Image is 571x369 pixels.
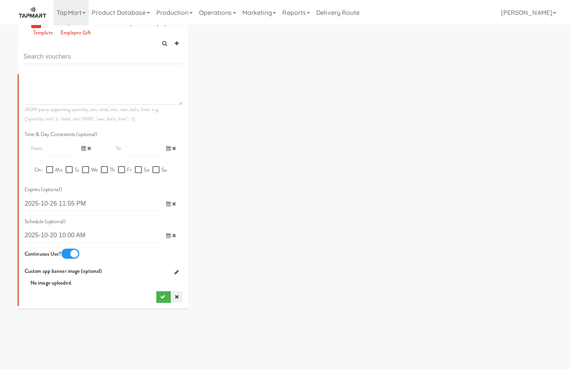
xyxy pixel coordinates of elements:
[135,165,149,175] label: Sa
[25,267,102,275] span: Custom app banner image (optional)
[46,165,62,175] label: Mo
[18,6,48,20] img: Micromart
[101,167,110,173] input: Th
[66,165,79,175] label: Tu
[135,167,144,173] input: Sa
[101,165,115,175] label: Th
[46,167,55,173] input: Mo
[152,167,161,173] input: Su
[25,197,160,211] input: Expires
[34,165,43,175] label: On:
[31,28,55,38] a: template
[66,167,75,173] input: Tu
[25,130,97,140] label: Time & Day Constraints (optional)
[25,228,160,243] input: Schedule
[82,167,91,173] input: We
[25,141,50,156] span: From:
[118,165,132,175] label: Fr
[59,28,93,38] a: employee gift
[25,185,62,195] label: Expires (optional)
[152,165,166,175] label: Su
[118,167,127,173] input: Fr
[82,165,98,175] label: We
[23,50,183,64] input: Search vouchers
[25,249,98,261] div: Continuous Use?
[30,278,183,288] div: No image uploaded.
[25,106,159,123] small: JSON query supporting quantity_min, total_min, user_daily_limit. e.g. {"quantity_min":2, "total_m...
[109,141,128,156] span: To:
[25,217,66,227] label: Schedule (optional)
